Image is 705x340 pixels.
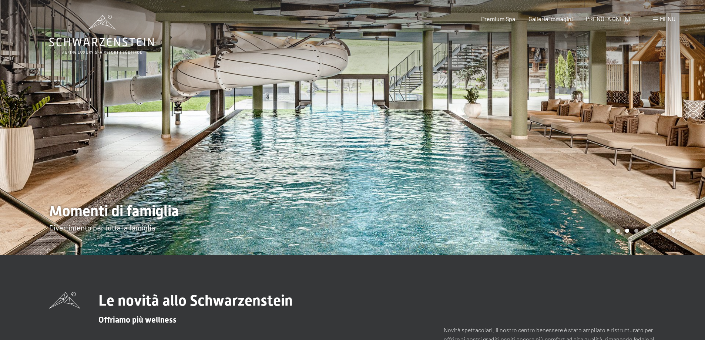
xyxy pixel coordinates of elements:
div: Carousel Page 3 (Current Slide) [625,229,629,233]
span: Offriamo più wellness [98,315,177,324]
div: Carousel Page 7 [662,229,666,233]
div: Carousel Pagination [604,229,675,233]
a: Galleria immagini [528,15,573,22]
span: Le novità allo Schwarzenstein [98,292,293,309]
a: PRENOTA ONLINE [586,15,632,22]
div: Carousel Page 1 [607,229,611,233]
div: Carousel Page 4 [634,229,638,233]
div: Carousel Page 2 [616,229,620,233]
a: Premium Spa [481,15,515,22]
span: Menu [660,15,675,22]
div: Carousel Page 5 [644,229,648,233]
div: Carousel Page 8 [671,229,675,233]
div: Carousel Page 6 [653,229,657,233]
